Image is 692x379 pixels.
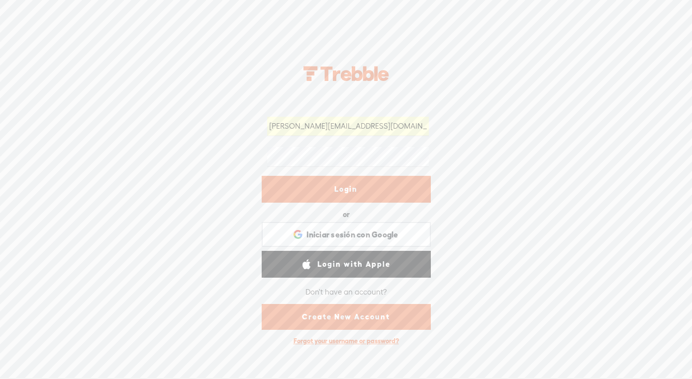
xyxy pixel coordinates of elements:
[306,229,398,240] span: Iniciar sesión con Google
[267,117,429,136] input: Username
[262,251,431,278] a: Login with Apple
[262,176,431,203] a: Login
[305,281,387,302] div: Don't have an account?
[262,304,431,330] a: Create New Account
[262,222,431,247] div: Iniciar sesión con Google
[289,332,404,350] div: Forgot your username or password?
[343,207,350,223] div: or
